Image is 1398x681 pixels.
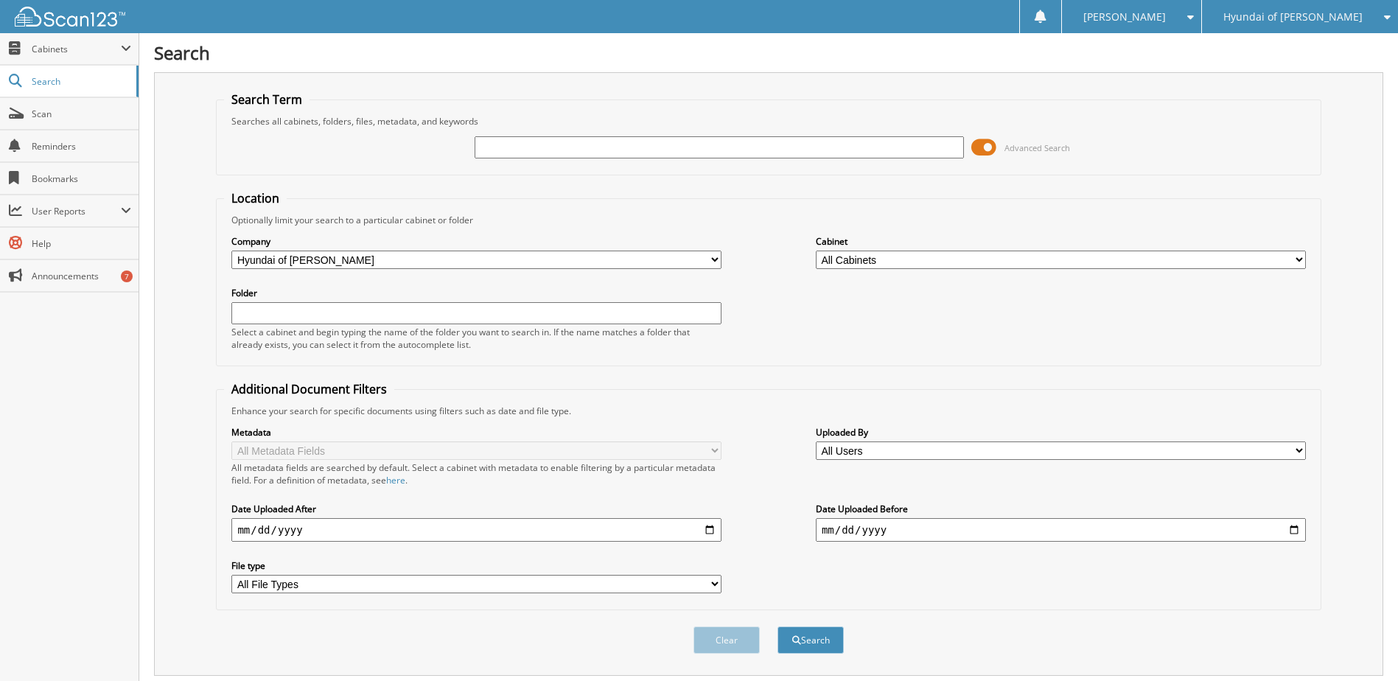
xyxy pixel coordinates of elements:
button: Search [777,626,844,654]
input: end [816,518,1306,542]
span: Hyundai of [PERSON_NAME] [1223,13,1363,21]
label: Folder [231,287,721,299]
legend: Search Term [224,91,310,108]
div: Enhance your search for specific documents using filters such as date and file type. [224,405,1313,417]
div: All metadata fields are searched by default. Select a cabinet with metadata to enable filtering b... [231,461,721,486]
div: 7 [121,270,133,282]
label: Metadata [231,426,721,439]
span: Help [32,237,131,250]
span: [PERSON_NAME] [1083,13,1166,21]
button: Clear [693,626,760,654]
legend: Location [224,190,287,206]
span: Announcements [32,270,131,282]
legend: Additional Document Filters [224,381,394,397]
input: start [231,518,721,542]
label: Date Uploaded After [231,503,721,515]
label: Uploaded By [816,426,1306,439]
span: User Reports [32,205,121,217]
label: Company [231,235,721,248]
h1: Search [154,41,1383,65]
span: Bookmarks [32,172,131,185]
span: Scan [32,108,131,120]
span: Reminders [32,140,131,153]
span: Search [32,75,129,88]
div: Searches all cabinets, folders, files, metadata, and keywords [224,115,1313,128]
a: here [386,474,405,486]
span: Advanced Search [1004,142,1070,153]
div: Optionally limit your search to a particular cabinet or folder [224,214,1313,226]
div: Select a cabinet and begin typing the name of the folder you want to search in. If the name match... [231,326,721,351]
img: scan123-logo-white.svg [15,7,125,27]
label: Date Uploaded Before [816,503,1306,515]
label: Cabinet [816,235,1306,248]
label: File type [231,559,721,572]
span: Cabinets [32,43,121,55]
